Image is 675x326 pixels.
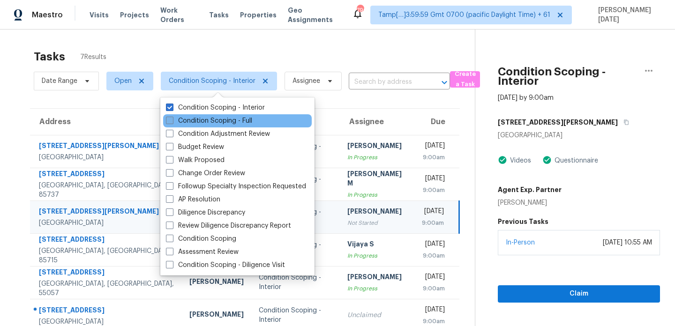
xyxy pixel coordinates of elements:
label: Change Order Review [166,169,245,178]
h5: Previous Tasks [498,217,660,226]
h2: Tasks [34,52,65,61]
label: Review Diligence Discrepancy Report [166,221,291,230]
div: 9:00am [422,284,445,293]
span: Visits [90,10,109,20]
button: Copy Address [618,114,630,131]
div: Condition Scoping - Interior [259,273,332,292]
th: Address [30,109,182,135]
span: Claim [505,288,652,300]
th: Assignee [340,109,414,135]
div: [DATE] [422,239,445,251]
label: Condition Scoping - Interior [166,103,265,112]
div: [STREET_ADDRESS] [39,169,174,181]
button: Claim [498,285,660,303]
div: [PERSON_NAME] [189,310,244,321]
div: 9:00am [422,218,444,228]
div: Not Started [347,218,407,228]
div: [DATE] [422,305,445,317]
label: Condition Adjustment Review [166,129,270,139]
label: Assessment Review [166,247,239,257]
label: Condition Scoping - Diligence Visit [166,260,285,270]
span: Work Orders [160,6,198,24]
label: Followup Specialty Inspection Requested [166,182,306,191]
div: 9:00am [422,185,445,195]
span: Condition Scoping - Interior [169,76,255,86]
span: Date Range [42,76,77,86]
div: [GEOGRAPHIC_DATA], [GEOGRAPHIC_DATA], 85737 [39,181,174,200]
div: 9:00am [422,153,445,162]
label: Condition Scoping - Full [166,116,252,126]
div: [PERSON_NAME] [347,207,407,218]
div: In Progress [347,251,407,260]
div: [STREET_ADDRESS] [39,267,174,279]
span: Projects [120,10,149,20]
div: Unclaimed [347,311,407,320]
label: Walk Proposed [166,156,225,165]
div: [GEOGRAPHIC_DATA], [GEOGRAPHIC_DATA], 55057 [39,279,174,298]
div: [DATE] [422,272,445,284]
div: [PERSON_NAME] [347,272,407,284]
div: In Progress [347,284,407,293]
label: Budget Review [166,142,224,152]
div: [PERSON_NAME] [347,141,407,153]
h5: [STREET_ADDRESS][PERSON_NAME] [498,118,618,127]
div: [DATE] by 9:00am [498,93,554,103]
span: Maestro [32,10,63,20]
input: Search by address [349,75,424,89]
span: 7 Results [80,52,106,62]
span: Geo Assignments [288,6,341,24]
div: [DATE] [422,174,445,185]
span: Tasks [209,12,229,18]
div: [PERSON_NAME] [498,198,562,207]
div: 790 [357,6,363,15]
div: In Progress [347,190,407,200]
span: Properties [240,10,277,20]
div: [STREET_ADDRESS][PERSON_NAME] [39,207,174,218]
div: [GEOGRAPHIC_DATA] [39,218,174,228]
span: [PERSON_NAME][DATE] [594,6,661,24]
img: Artifact Present Icon [498,155,507,165]
div: [GEOGRAPHIC_DATA] [39,153,174,162]
span: Open [114,76,132,86]
div: 9:00am [422,317,445,326]
div: In Progress [347,153,407,162]
div: Videos [507,156,531,165]
label: AP Resolution [166,195,220,204]
span: Assignee [292,76,320,86]
h2: Condition Scoping - Interior [498,67,637,86]
th: Due [414,109,459,135]
div: [STREET_ADDRESS] [39,305,174,317]
div: [STREET_ADDRESS] [39,235,174,246]
img: Artifact Present Icon [542,155,552,165]
span: Tamp[…]3:59:59 Gmt 0700 (pacific Daylight Time) + 61 [378,10,550,20]
label: Condition Scoping [166,234,236,244]
div: [PERSON_NAME] [189,277,244,289]
div: [PERSON_NAME] M [347,169,407,190]
h5: Agent Exp. Partner [498,185,562,194]
button: Open [438,76,451,89]
div: [DATE] [422,207,444,218]
div: [GEOGRAPHIC_DATA] [498,131,660,140]
div: [STREET_ADDRESS][PERSON_NAME] [39,141,174,153]
label: Diligence Discrepancy [166,208,245,217]
div: Questionnaire [552,156,598,165]
button: Create a Task [450,71,480,88]
div: Vijaya S [347,239,407,251]
div: [DATE] [422,141,445,153]
div: Condition Scoping - Interior [259,306,332,325]
a: In-Person [506,239,535,246]
span: Create a Task [455,69,475,90]
div: [GEOGRAPHIC_DATA], [GEOGRAPHIC_DATA], 85715 [39,246,174,265]
div: 9:00am [422,251,445,260]
div: [DATE] 10:55 AM [603,238,652,247]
